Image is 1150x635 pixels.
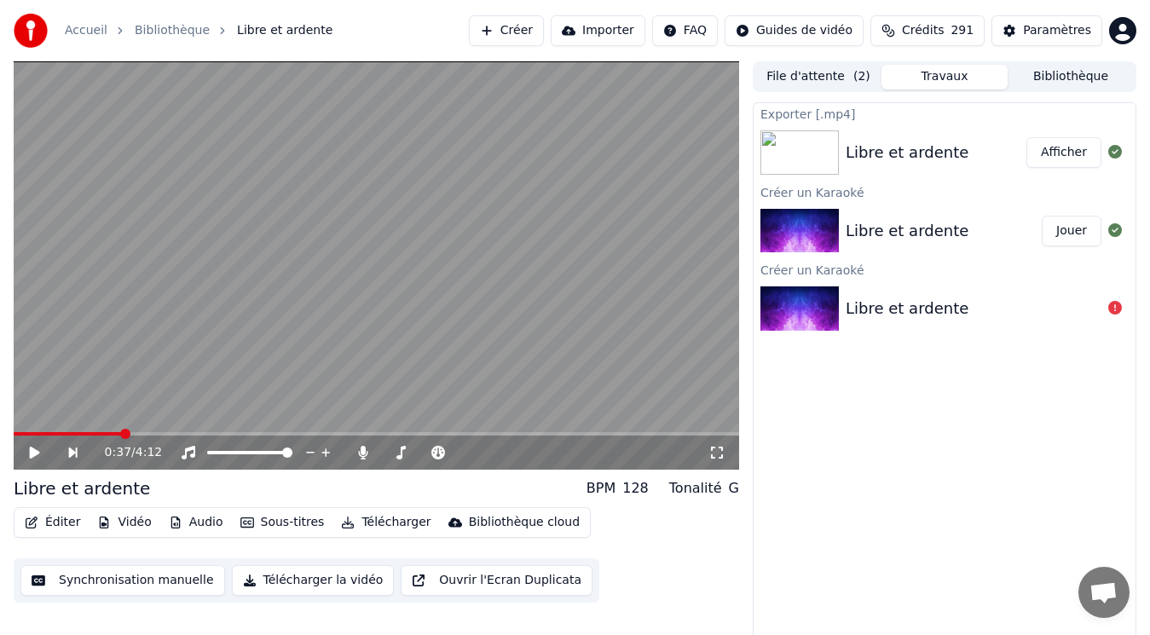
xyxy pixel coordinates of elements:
div: BPM [587,478,615,499]
span: Libre et ardente [237,22,332,39]
a: Accueil [65,22,107,39]
button: Sous-titres [234,511,332,534]
nav: breadcrumb [65,22,332,39]
div: Créer un Karaoké [754,182,1136,202]
span: 4:12 [136,444,162,461]
div: Libre et ardente [846,297,968,320]
button: Vidéo [90,511,158,534]
span: 291 [951,22,974,39]
button: Éditer [18,511,87,534]
button: Jouer [1042,216,1101,246]
button: Télécharger [334,511,437,534]
div: Libre et ardente [14,476,150,500]
button: Créer [469,15,544,46]
button: Synchronisation manuelle [20,565,225,596]
a: Bibliothèque [135,22,210,39]
button: FAQ [652,15,718,46]
div: 128 [622,478,649,499]
button: Bibliothèque [1008,65,1134,89]
button: Crédits291 [870,15,985,46]
button: Paramètres [991,15,1102,46]
div: Paramètres [1023,22,1091,39]
div: Ouvrir le chat [1078,567,1130,618]
div: G [729,478,739,499]
div: Tonalité [669,478,722,499]
button: Travaux [881,65,1008,89]
button: Guides de vidéo [725,15,864,46]
button: Ouvrir l'Ecran Duplicata [401,565,592,596]
div: / [105,444,146,461]
button: Audio [162,511,230,534]
div: Libre et ardente [846,141,968,165]
button: Afficher [1026,137,1101,168]
button: Importer [551,15,645,46]
span: 0:37 [105,444,131,461]
span: ( 2 ) [853,68,870,85]
img: youka [14,14,48,48]
button: File d'attente [755,65,881,89]
span: Crédits [902,22,944,39]
div: Libre et ardente [846,219,968,243]
div: Exporter [.mp4] [754,103,1136,124]
button: Télécharger la vidéo [232,565,395,596]
div: Créer un Karaoké [754,259,1136,280]
div: Bibliothèque cloud [469,514,580,531]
